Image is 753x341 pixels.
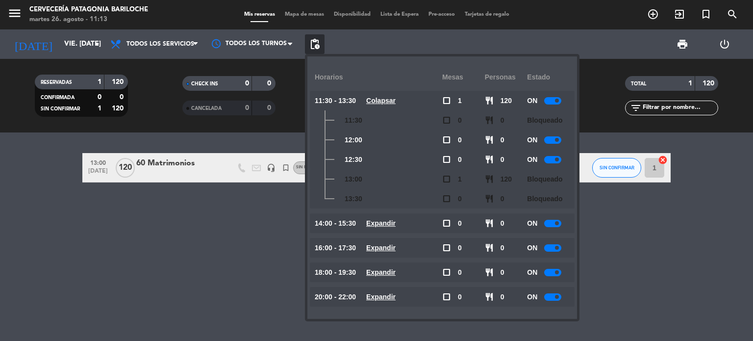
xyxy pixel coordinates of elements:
i: filter_list [630,102,642,114]
span: [DATE] [86,168,110,179]
span: 0 [501,154,504,165]
span: Bloqueado [527,115,562,126]
input: Filtrar por nombre... [642,103,718,113]
span: 11:30 [345,115,362,126]
i: headset_mic [267,163,276,172]
strong: 120 [112,105,125,112]
strong: 0 [245,80,249,87]
span: 12:30 [345,154,362,165]
span: RESERVADAS [41,80,72,85]
span: 120 [116,158,135,178]
i: menu [7,6,22,21]
span: check_box_outline_blank [442,155,451,164]
span: 0 [501,115,504,126]
span: 0 [458,115,462,126]
span: SIN CONFIRMAR [41,106,80,111]
span: check_box_outline_blank [442,268,451,277]
i: power_settings_new [719,38,730,50]
span: 16:00 - 17:30 [315,242,356,254]
div: Mesas [442,64,485,91]
strong: 0 [245,105,249,111]
span: ON [527,291,537,303]
button: SIN CONFIRMAR [592,158,641,178]
i: exit_to_app [674,8,685,20]
span: 0 [501,134,504,146]
span: SIN CONFIRMAR [600,165,634,170]
span: 0 [458,291,462,303]
span: CHECK INS [191,81,218,86]
strong: 1 [98,79,101,85]
span: 0 [501,193,504,205]
span: 13:00 [86,157,110,168]
span: 120 [501,95,512,106]
u: Expandir [366,219,396,227]
i: arrow_drop_down [91,38,103,50]
span: ON [527,154,537,165]
span: Sin menú asignado [296,165,340,169]
span: check_box_outline_blank [442,96,451,105]
u: Expandir [366,293,396,301]
strong: 1 [98,105,101,112]
strong: 120 [703,80,716,87]
span: Disponibilidad [329,12,376,17]
i: search [727,8,738,20]
div: martes 26. agosto - 11:13 [29,15,148,25]
span: check_box_outline_blank [442,135,451,144]
span: CANCELADA [191,106,222,111]
button: menu [7,6,22,24]
span: 0 [501,291,504,303]
span: ON [527,134,537,146]
span: restaurant [485,268,494,277]
span: 0 [458,242,462,254]
span: 0 [458,267,462,278]
div: Horarios [315,64,442,91]
span: check_box_outline_blank [442,116,451,125]
i: [DATE] [7,33,59,55]
span: restaurant [485,175,494,184]
span: pending_actions [309,38,321,50]
span: 13:30 [345,193,362,205]
span: check_box_outline_blank [442,175,451,184]
span: Tarjetas de regalo [460,12,514,17]
span: 13:00 [345,174,362,185]
span: ON [527,242,537,254]
strong: 0 [267,105,273,111]
span: restaurant [485,96,494,105]
span: 18:00 - 19:30 [315,267,356,278]
span: 14:00 - 15:30 [315,218,356,229]
span: Mapa de mesas [280,12,329,17]
span: 0 [501,218,504,229]
span: Todos los servicios [126,41,194,48]
span: Bloqueado [527,174,562,185]
u: Expandir [366,268,396,276]
span: 1 [458,174,462,185]
span: restaurant [485,219,494,228]
u: Expandir [366,244,396,252]
i: add_circle_outline [647,8,659,20]
div: LOG OUT [703,29,746,59]
span: restaurant [485,243,494,252]
span: check_box_outline_blank [442,292,451,301]
span: 0 [458,134,462,146]
strong: 120 [112,79,125,85]
span: restaurant [485,155,494,164]
span: 12:00 [345,134,362,146]
span: 20:00 - 22:00 [315,291,356,303]
span: check_box_outline_blank [442,243,451,252]
span: 0 [458,154,462,165]
strong: 0 [267,80,273,87]
span: restaurant [485,292,494,301]
span: Bloqueado [527,193,562,205]
strong: 1 [688,80,692,87]
strong: 0 [120,94,125,101]
span: 1 [458,95,462,106]
div: 60 Matrimonios [136,157,220,170]
span: ON [527,267,537,278]
span: ON [527,218,537,229]
i: cancel [658,155,668,165]
span: print [677,38,688,50]
span: 120 [501,174,512,185]
span: Mis reservas [239,12,280,17]
div: Cervecería Patagonia Bariloche [29,5,148,15]
div: personas [485,64,527,91]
